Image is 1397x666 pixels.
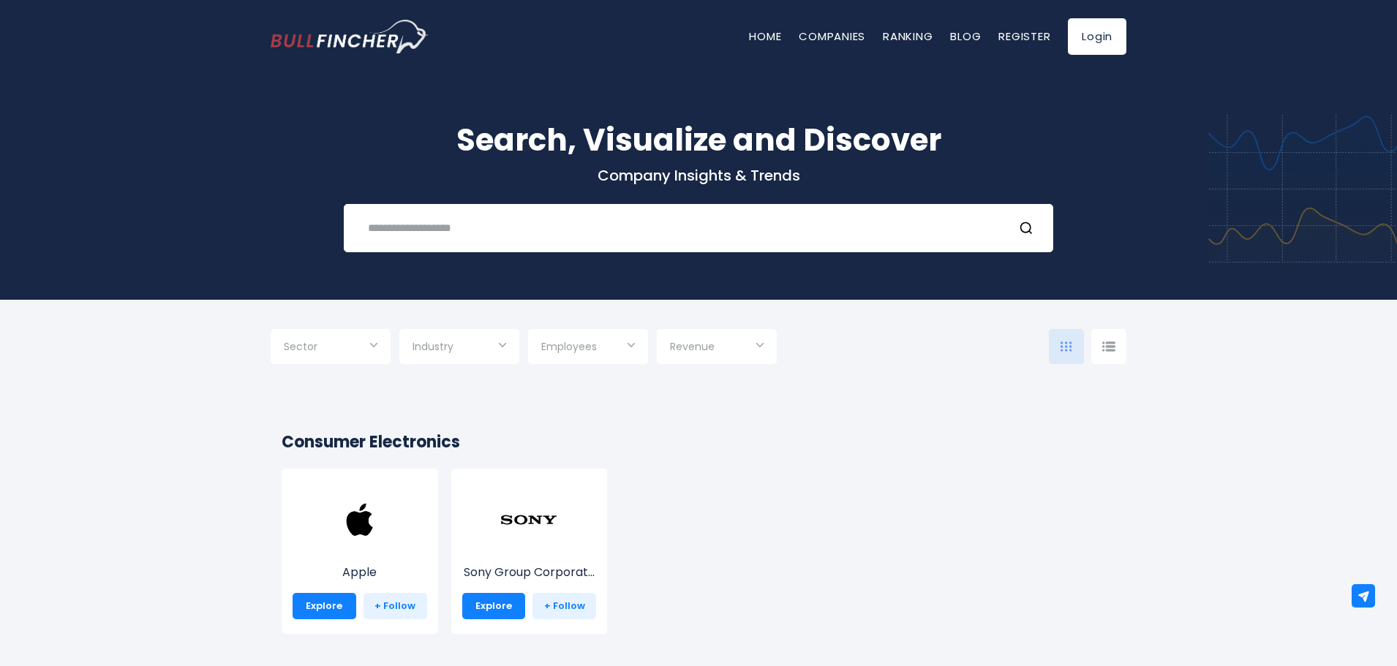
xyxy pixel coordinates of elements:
[500,491,558,549] img: SONY.png
[462,593,526,619] a: Explore
[1019,219,1038,238] button: Search
[271,117,1126,163] h1: Search, Visualize and Discover
[284,340,317,353] span: Sector
[284,335,377,361] input: Selection
[749,29,781,44] a: Home
[541,335,635,361] input: Selection
[1068,18,1126,55] a: Login
[541,340,597,353] span: Employees
[670,340,715,353] span: Revenue
[670,335,764,361] input: Selection
[413,340,453,353] span: Industry
[293,593,356,619] a: Explore
[950,29,981,44] a: Blog
[1102,341,1115,352] img: icon-comp-list-view.svg
[364,593,427,619] a: + Follow
[532,593,596,619] a: + Follow
[883,29,933,44] a: Ranking
[271,20,428,53] a: Go to homepage
[1061,341,1072,352] img: icon-comp-grid.svg
[413,335,506,361] input: Selection
[462,564,597,581] p: Sony Group Corporation
[998,29,1050,44] a: Register
[271,166,1126,185] p: Company Insights & Trends
[462,518,597,581] a: Sony Group Corporat...
[282,430,1115,454] h2: Consumer Electronics
[799,29,865,44] a: Companies
[293,564,427,581] p: Apple
[293,518,427,581] a: Apple
[271,20,429,53] img: Bullfincher logo
[331,491,389,549] img: AAPL.png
